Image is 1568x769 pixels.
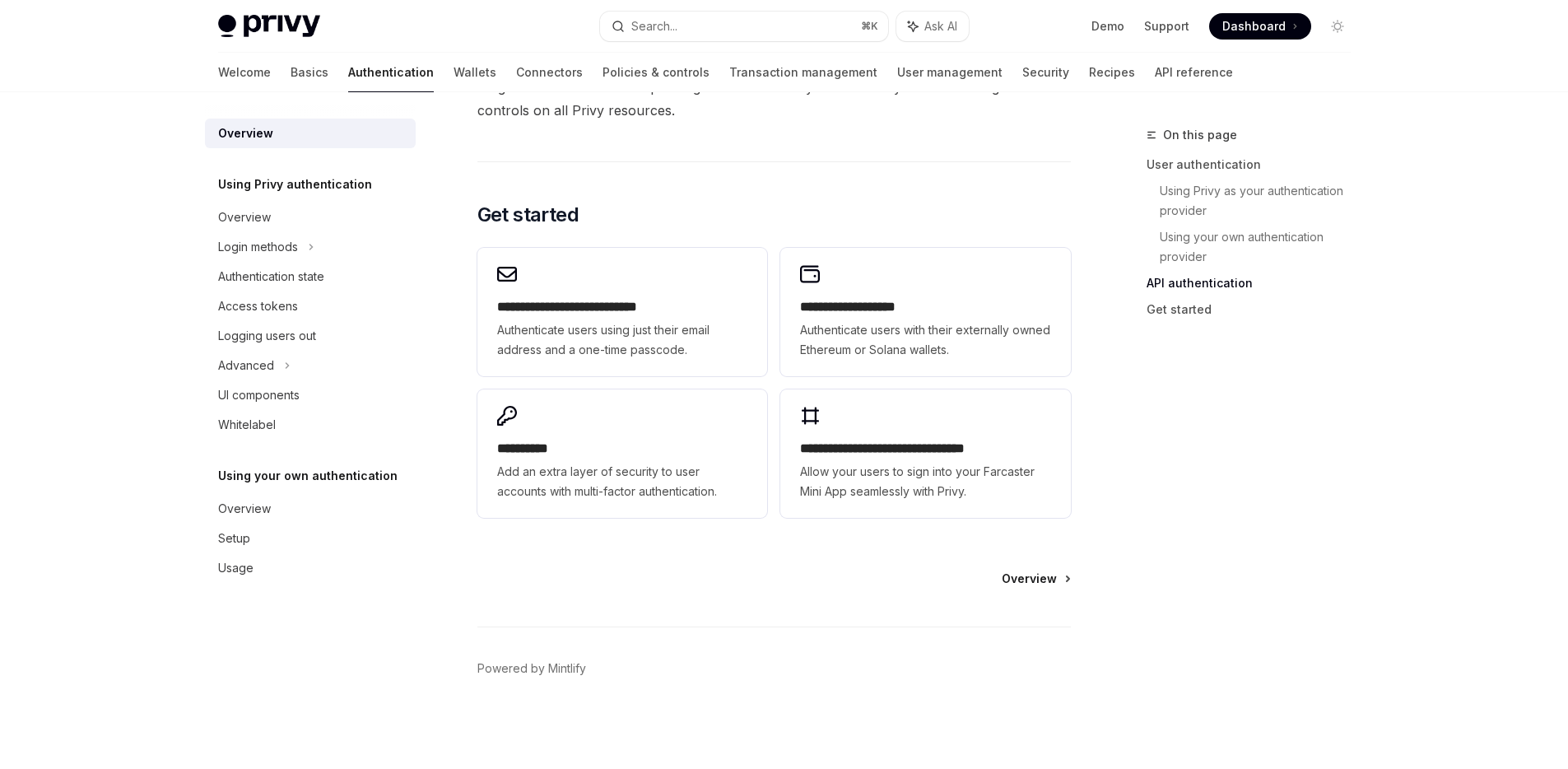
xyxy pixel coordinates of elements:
[205,553,416,583] a: Usage
[218,356,274,375] div: Advanced
[218,499,271,519] div: Overview
[218,326,316,346] div: Logging users out
[1091,18,1124,35] a: Demo
[205,119,416,148] a: Overview
[205,524,416,553] a: Setup
[205,410,416,440] a: Whitelabel
[516,53,583,92] a: Connectors
[454,53,496,92] a: Wallets
[205,380,416,410] a: UI components
[897,53,1003,92] a: User management
[218,53,271,92] a: Welcome
[218,267,324,287] div: Authentication state
[1147,296,1364,323] a: Get started
[780,248,1070,376] a: **** **** **** ****Authenticate users with their externally owned Ethereum or Solana wallets.
[218,207,271,227] div: Overview
[1002,571,1057,587] span: Overview
[729,53,877,92] a: Transaction management
[1147,151,1364,178] a: User authentication
[1147,270,1364,296] a: API authentication
[924,18,957,35] span: Ask AI
[477,389,767,518] a: **** *****Add an extra layer of security to user accounts with multi-factor authentication.
[218,558,254,578] div: Usage
[800,462,1050,501] span: Allow your users to sign into your Farcaster Mini App seamlessly with Privy.
[800,320,1050,360] span: Authenticate users with their externally owned Ethereum or Solana wallets.
[205,321,416,351] a: Logging users out
[1144,18,1189,35] a: Support
[600,12,888,41] button: Search...⌘K
[205,203,416,232] a: Overview
[1089,53,1135,92] a: Recipes
[218,15,320,38] img: light logo
[291,53,328,92] a: Basics
[205,262,416,291] a: Authentication state
[1209,13,1311,40] a: Dashboard
[1222,18,1286,35] span: Dashboard
[497,462,747,501] span: Add an extra layer of security to user accounts with multi-factor authentication.
[861,20,878,33] span: ⌘ K
[1002,571,1069,587] a: Overview
[218,175,372,194] h5: Using Privy authentication
[477,660,586,677] a: Powered by Mintlify
[218,124,273,143] div: Overview
[218,415,276,435] div: Whitelabel
[603,53,710,92] a: Policies & controls
[205,494,416,524] a: Overview
[497,320,747,360] span: Authenticate users using just their email address and a one-time passcode.
[1160,178,1364,224] a: Using Privy as your authentication provider
[218,385,300,405] div: UI components
[1155,53,1233,92] a: API reference
[1163,125,1237,145] span: On this page
[1324,13,1351,40] button: Toggle dark mode
[218,529,250,548] div: Setup
[477,202,579,228] span: Get started
[1022,53,1069,92] a: Security
[205,291,416,321] a: Access tokens
[1160,224,1364,270] a: Using your own authentication provider
[631,16,677,36] div: Search...
[218,237,298,257] div: Login methods
[896,12,969,41] button: Ask AI
[218,296,298,316] div: Access tokens
[218,466,398,486] h5: Using your own authentication
[348,53,434,92] a: Authentication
